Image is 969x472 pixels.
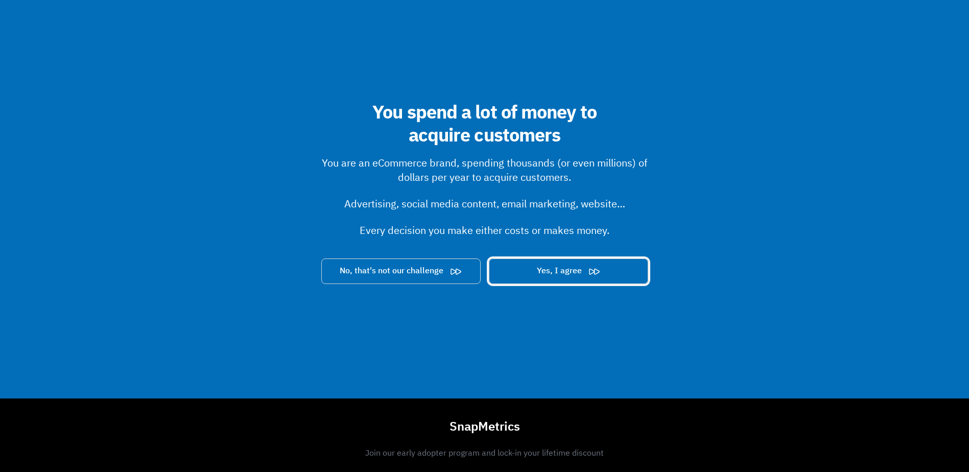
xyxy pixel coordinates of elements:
p: Every decision you make either costs or makes money. [321,224,648,238]
span: SnapMetrics [158,419,812,435]
button: No, that's not our challenge [321,258,481,284]
p: Advertising, social media content, email marketing, website… [321,197,648,211]
button: Yes, I agree [489,258,648,284]
h2: You spend a lot of money to acquire customers [321,102,648,148]
p: You are an eCommerce brand, spending thousands (or even millions) of dollars per year to acquire ... [321,156,648,185]
p: Join our early adopter program and lock-in your lifetime discount [158,447,812,460]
